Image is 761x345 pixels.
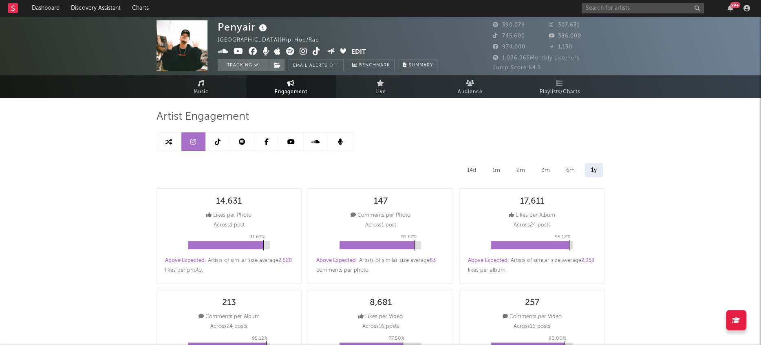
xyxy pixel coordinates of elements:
div: 14d [461,163,482,177]
button: 99+ [728,5,733,11]
p: 91.67 % [249,232,265,242]
div: 147 [373,197,387,207]
span: Jump Score: 64.5 [493,65,541,70]
div: Penyair [218,20,269,34]
p: 90.00 % [549,334,566,343]
p: Across 16 posts [362,322,399,332]
div: 6m [560,163,581,177]
span: Live [375,87,386,97]
a: Audience [426,75,515,98]
button: Tracking [218,59,269,71]
button: Summary [399,59,437,71]
div: 8,681 [369,298,391,308]
a: Benchmark [348,59,395,71]
p: 77.50 % [388,334,404,343]
span: Above Expected [165,258,205,263]
div: 17,611 [520,197,544,207]
div: : Artists of similar size average likes per album . [468,256,596,275]
div: 14,631 [216,197,242,207]
span: 974,000 [493,44,525,50]
a: Music [157,75,246,98]
div: 213 [222,298,236,308]
p: Across 1 post [365,220,396,230]
div: : Artists of similar size average likes per photo . [165,256,293,275]
span: 63 [430,258,436,263]
div: Likes per Album [509,211,555,220]
span: Audience [458,87,483,97]
span: Music [194,87,209,97]
div: [GEOGRAPHIC_DATA] | Hip-Hop/Rap [218,35,329,45]
span: 1,096,965 Monthly Listeners [493,55,580,61]
button: Email AlertsOff [289,59,344,71]
p: Across 16 posts [514,322,550,332]
span: Above Expected [316,258,356,263]
span: Artist Engagement [157,112,249,122]
p: Across 1 post [214,220,245,230]
div: Comments per Album [199,312,260,322]
span: 2,620 [278,258,292,263]
span: 2,953 [581,258,594,263]
div: 2m [510,163,531,177]
a: Playlists/Charts [515,75,605,98]
em: Off [329,64,339,68]
a: Engagement [246,75,336,98]
span: 745,600 [493,33,525,39]
a: Live [336,75,426,98]
div: 1y [585,163,603,177]
p: 95.12 % [252,334,268,343]
span: Playlists/Charts [540,87,580,97]
span: 386,000 [549,33,581,39]
div: Comments per Photo [351,211,410,220]
p: Across 24 posts [514,220,551,230]
button: Edit [351,47,366,57]
input: Search for artists [582,3,704,13]
span: 390,079 [493,22,525,28]
span: 1,130 [549,44,572,50]
span: Above Expected [468,258,507,263]
div: Likes per Video [358,312,403,322]
p: 91.67 % [401,232,416,242]
p: Across 24 posts [210,322,247,332]
span: Summary [409,63,433,68]
div: Likes per Photo [206,211,251,220]
div: 1m [486,163,506,177]
div: 99 + [730,2,740,8]
div: : Artists of similar size average comments per photo . [316,256,445,275]
span: 307,631 [549,22,580,28]
div: 257 [525,298,539,308]
span: Benchmark [359,61,390,70]
div: Comments per Video [503,312,562,322]
p: 95.12 % [555,232,571,242]
span: Engagement [275,87,307,97]
div: 3m [535,163,556,177]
